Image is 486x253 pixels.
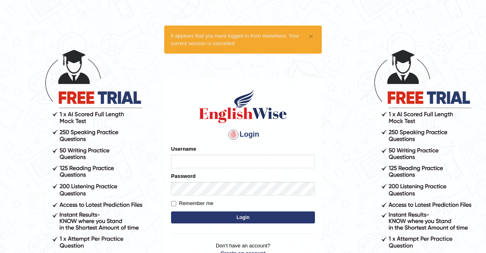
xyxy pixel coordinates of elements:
div: It appears that you have logged in from elsewhere. Your current session is cancelled [164,26,322,54]
label: Username [171,145,196,153]
h4: Login [171,128,315,141]
label: Remember me [171,199,213,207]
label: Password [171,172,195,180]
img: Logo of English Wise sign in for intelligent practice with AI [197,88,289,124]
button: Login [171,211,315,223]
button: × [309,32,313,40]
input: Remember me [171,201,176,206]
